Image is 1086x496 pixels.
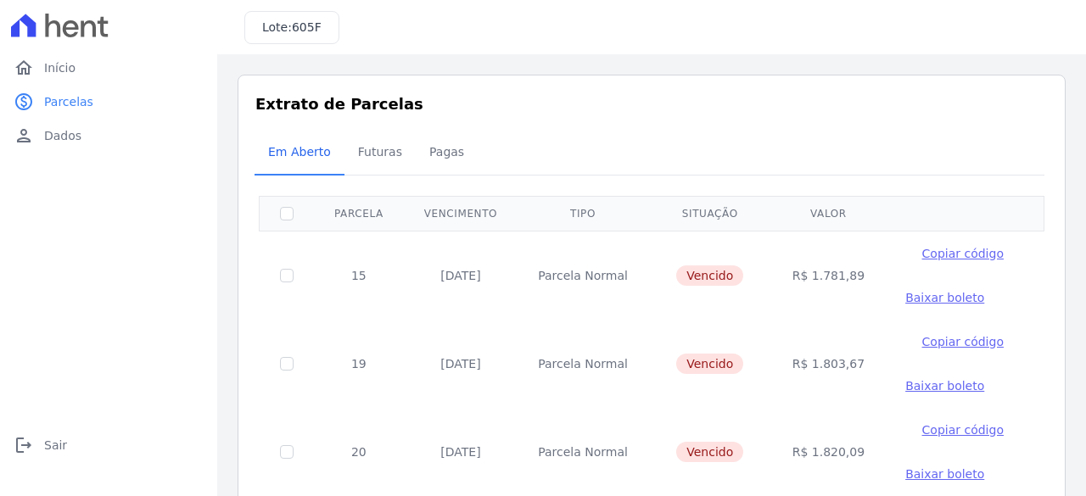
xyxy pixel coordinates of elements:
[7,85,210,119] a: paidParcelas
[44,127,81,144] span: Dados
[404,320,518,408] td: [DATE]
[518,408,648,496] td: Parcela Normal
[518,320,648,408] td: Parcela Normal
[7,51,210,85] a: homeInício
[518,196,648,231] th: Tipo
[905,333,1020,350] button: Copiar código
[922,423,1004,437] span: Copiar código
[416,131,478,176] a: Pagas
[14,125,34,146] i: person
[262,19,322,36] h3: Lote:
[314,408,404,496] td: 20
[905,467,984,481] span: Baixar boleto
[314,231,404,320] td: 15
[772,231,885,320] td: R$ 1.781,89
[905,377,984,394] a: Baixar boleto
[404,231,518,320] td: [DATE]
[348,135,412,169] span: Futuras
[44,93,93,110] span: Parcelas
[404,408,518,496] td: [DATE]
[676,442,743,462] span: Vencido
[922,335,1004,348] span: Copiar código
[7,119,210,153] a: personDados
[922,247,1004,260] span: Copiar código
[905,245,1020,262] button: Copiar código
[905,379,984,393] span: Baixar boleto
[255,92,1048,115] h3: Extrato de Parcelas
[648,196,772,231] th: Situação
[905,465,984,482] a: Baixar boleto
[772,408,885,496] td: R$ 1.820,09
[44,59,76,76] span: Início
[14,92,34,112] i: paid
[905,421,1020,438] button: Copiar código
[292,20,322,34] span: 605F
[14,58,34,78] i: home
[676,265,743,286] span: Vencido
[905,289,984,306] a: Baixar boleto
[258,135,341,169] span: Em Aberto
[314,320,404,408] td: 19
[772,196,885,231] th: Valor
[314,196,404,231] th: Parcela
[772,320,885,408] td: R$ 1.803,67
[344,131,416,176] a: Futuras
[404,196,518,231] th: Vencimento
[419,135,474,169] span: Pagas
[14,435,34,455] i: logout
[905,291,984,304] span: Baixar boleto
[255,131,344,176] a: Em Aberto
[518,231,648,320] td: Parcela Normal
[7,428,210,462] a: logoutSair
[676,354,743,374] span: Vencido
[44,437,67,454] span: Sair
